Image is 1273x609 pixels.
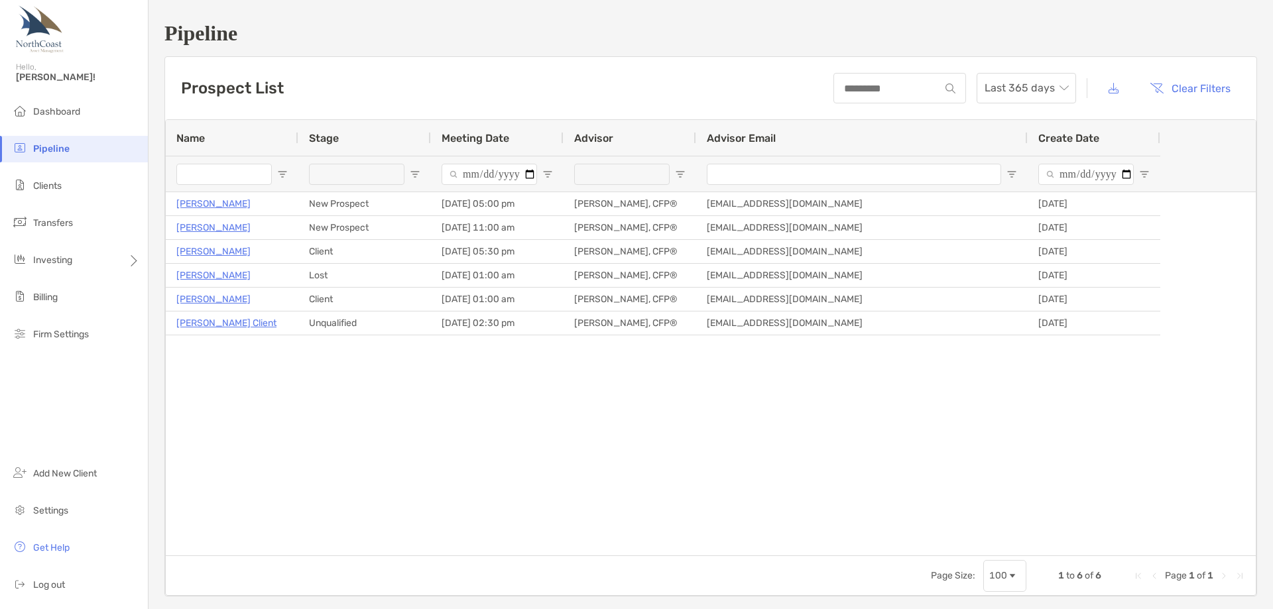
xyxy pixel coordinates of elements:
[33,180,62,192] span: Clients
[696,288,1028,311] div: [EMAIL_ADDRESS][DOMAIN_NAME]
[309,132,339,144] span: Stage
[12,325,28,341] img: firm-settings icon
[298,216,431,239] div: New Prospect
[707,164,1001,185] input: Advisor Email Filter Input
[564,216,696,239] div: [PERSON_NAME], CFP®
[298,264,431,287] div: Lost
[564,311,696,335] div: [PERSON_NAME], CFP®
[298,311,431,335] div: Unqualified
[696,216,1028,239] div: [EMAIL_ADDRESS][DOMAIN_NAME]
[985,74,1068,103] span: Last 365 days
[1038,132,1099,144] span: Create Date
[696,311,1028,335] div: [EMAIL_ADDRESS][DOMAIN_NAME]
[12,214,28,230] img: transfers icon
[12,177,28,193] img: clients icon
[1006,169,1017,180] button: Open Filter Menu
[1219,571,1229,581] div: Next Page
[1207,570,1213,581] span: 1
[33,254,72,266] span: Investing
[564,288,696,311] div: [PERSON_NAME], CFP®
[16,5,64,53] img: Zoe Logo
[1028,288,1160,311] div: [DATE]
[431,192,564,215] div: [DATE] 05:00 pm
[696,192,1028,215] div: [EMAIL_ADDRESS][DOMAIN_NAME]
[33,292,58,303] span: Billing
[176,164,272,185] input: Name Filter Input
[33,106,80,117] span: Dashboard
[1165,570,1187,581] span: Page
[298,240,431,263] div: Client
[431,288,564,311] div: [DATE] 01:00 am
[1133,571,1144,581] div: First Page
[33,329,89,340] span: Firm Settings
[1197,570,1205,581] span: of
[1149,571,1160,581] div: Previous Page
[1235,571,1245,581] div: Last Page
[12,465,28,480] img: add_new_client icon
[1058,570,1064,581] span: 1
[983,560,1026,592] div: Page Size
[1028,216,1160,239] div: [DATE]
[1085,570,1093,581] span: of
[164,21,1257,46] h1: Pipeline
[564,240,696,263] div: [PERSON_NAME], CFP®
[1139,169,1150,180] button: Open Filter Menu
[675,169,686,180] button: Open Filter Menu
[1066,570,1075,581] span: to
[442,132,509,144] span: Meeting Date
[12,502,28,518] img: settings icon
[12,103,28,119] img: dashboard icon
[176,267,251,284] a: [PERSON_NAME]
[989,570,1007,581] div: 100
[176,315,276,331] a: [PERSON_NAME] Client
[574,132,613,144] span: Advisor
[564,264,696,287] div: [PERSON_NAME], CFP®
[442,164,537,185] input: Meeting Date Filter Input
[33,143,70,154] span: Pipeline
[33,579,65,590] span: Log out
[431,264,564,287] div: [DATE] 01:00 am
[1028,311,1160,335] div: [DATE]
[1038,164,1134,185] input: Create Date Filter Input
[12,576,28,592] img: logout icon
[696,264,1028,287] div: [EMAIL_ADDRESS][DOMAIN_NAME]
[33,217,73,229] span: Transfers
[176,219,251,236] a: [PERSON_NAME]
[298,192,431,215] div: New Prospect
[410,169,420,180] button: Open Filter Menu
[277,169,288,180] button: Open Filter Menu
[33,468,97,479] span: Add New Client
[176,243,251,260] a: [PERSON_NAME]
[707,132,776,144] span: Advisor Email
[181,79,284,97] h3: Prospect List
[696,240,1028,263] div: [EMAIL_ADDRESS][DOMAIN_NAME]
[12,251,28,267] img: investing icon
[431,311,564,335] div: [DATE] 02:30 pm
[298,288,431,311] div: Client
[12,140,28,156] img: pipeline icon
[12,288,28,304] img: billing icon
[1095,570,1101,581] span: 6
[176,195,251,212] a: [PERSON_NAME]
[564,192,696,215] div: [PERSON_NAME], CFP®
[945,83,955,93] img: input icon
[33,505,68,516] span: Settings
[1140,74,1241,103] button: Clear Filters
[931,570,975,581] div: Page Size:
[176,132,205,144] span: Name
[431,216,564,239] div: [DATE] 11:00 am
[542,169,553,180] button: Open Filter Menu
[16,72,140,83] span: [PERSON_NAME]!
[1077,570,1083,581] span: 6
[1028,192,1160,215] div: [DATE]
[431,240,564,263] div: [DATE] 05:30 pm
[176,291,251,307] a: [PERSON_NAME]
[12,539,28,555] img: get-help icon
[1189,570,1195,581] span: 1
